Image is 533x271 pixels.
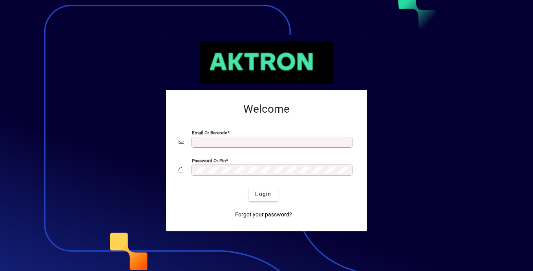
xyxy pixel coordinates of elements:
[192,157,226,163] mat-label: Password or Pin
[179,103,354,116] h2: Welcome
[232,208,295,222] a: Forgot your password?
[249,187,277,201] button: Login
[192,130,227,135] mat-label: Email or Barcode
[235,211,292,219] span: Forgot your password?
[255,190,271,198] span: Login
